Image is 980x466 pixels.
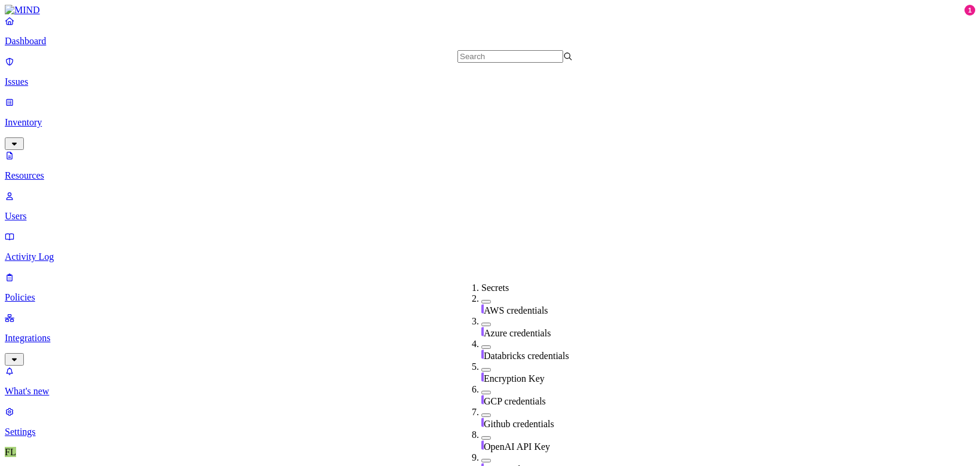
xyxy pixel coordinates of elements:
[5,76,975,87] p: Issues
[481,327,484,336] img: secret-line
[5,252,975,262] p: Activity Log
[481,283,597,293] div: Secrets
[5,333,975,344] p: Integrations
[484,351,569,361] span: Databricks credentials
[484,328,551,338] span: Azure credentials
[5,272,975,303] a: Policies
[5,5,975,16] a: MIND
[5,427,975,437] p: Settings
[5,231,975,262] a: Activity Log
[5,5,40,16] img: MIND
[5,447,16,457] span: FL
[484,305,548,315] span: AWS credentials
[964,5,975,16] div: 1
[481,395,484,404] img: secret-line
[5,292,975,303] p: Policies
[481,372,484,382] img: secret-line
[5,117,975,128] p: Inventory
[5,366,975,397] a: What's new
[5,211,975,222] p: Users
[5,170,975,181] p: Resources
[484,396,546,406] span: GCP credentials
[5,36,975,47] p: Dashboard
[5,312,975,364] a: Integrations
[481,304,484,314] img: secret-line
[484,373,545,384] span: Encryption Key
[481,418,484,427] img: secret-line
[5,406,975,437] a: Settings
[5,97,975,148] a: Inventory
[457,50,563,63] input: Search
[5,56,975,87] a: Issues
[484,442,550,452] span: OpenAI API Key
[481,440,484,450] img: secret-line
[5,150,975,181] a: Resources
[481,349,484,359] img: secret-line
[5,191,975,222] a: Users
[5,386,975,397] p: What's new
[484,419,554,429] span: Github credentials
[5,16,975,47] a: Dashboard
